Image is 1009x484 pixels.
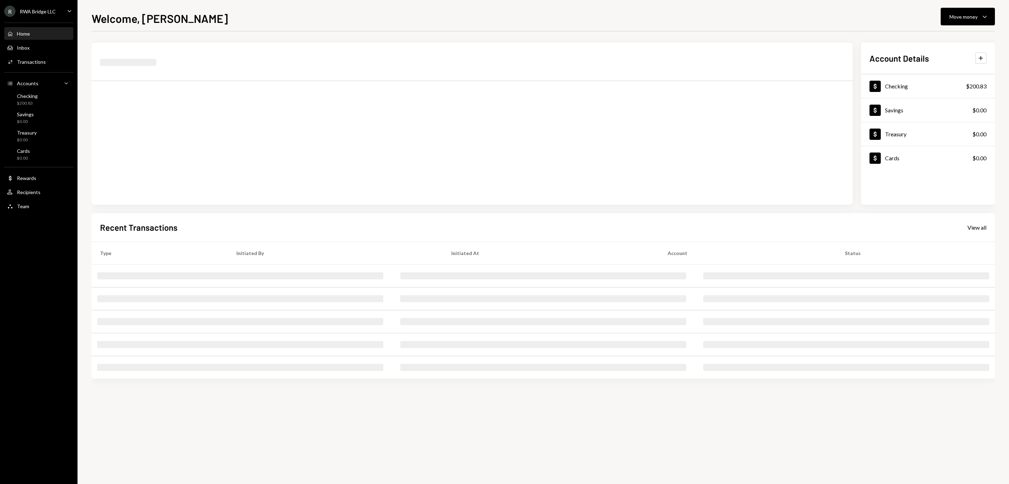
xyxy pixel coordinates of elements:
[4,77,73,89] a: Accounts
[100,222,178,233] h2: Recent Transactions
[17,148,30,154] div: Cards
[4,109,73,126] a: Savings$0.00
[17,111,34,117] div: Savings
[4,186,73,198] a: Recipients
[967,224,986,231] div: View all
[17,155,30,161] div: $0.00
[861,74,995,98] a: Checking$200.83
[885,131,906,137] div: Treasury
[949,13,978,20] div: Move money
[4,146,73,163] a: Cards$0.00
[4,200,73,212] a: Team
[4,91,73,108] a: Checking$200.83
[92,11,228,25] h1: Welcome, [PERSON_NAME]
[941,8,995,25] button: Move money
[861,98,995,122] a: Savings$0.00
[4,27,73,40] a: Home
[966,82,986,91] div: $200.83
[17,100,38,106] div: $200.83
[17,189,41,195] div: Recipients
[967,223,986,231] a: View all
[4,6,16,17] div: R
[443,242,659,264] th: Initiated At
[17,80,38,86] div: Accounts
[17,203,29,209] div: Team
[4,128,73,144] a: Treasury$0.00
[885,107,903,113] div: Savings
[861,146,995,170] a: Cards$0.00
[861,122,995,146] a: Treasury$0.00
[972,106,986,114] div: $0.00
[17,31,30,37] div: Home
[885,155,899,161] div: Cards
[972,130,986,138] div: $0.00
[885,83,908,89] div: Checking
[17,59,46,65] div: Transactions
[17,45,30,51] div: Inbox
[4,55,73,68] a: Transactions
[4,172,73,184] a: Rewards
[972,154,986,162] div: $0.00
[17,119,34,125] div: $0.00
[17,175,36,181] div: Rewards
[4,41,73,54] a: Inbox
[17,137,37,143] div: $0.00
[836,242,995,264] th: Status
[17,93,38,99] div: Checking
[92,242,228,264] th: Type
[869,52,929,64] h2: Account Details
[659,242,836,264] th: Account
[228,242,443,264] th: Initiated By
[17,130,37,136] div: Treasury
[20,8,56,14] div: RWA Bridge LLC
